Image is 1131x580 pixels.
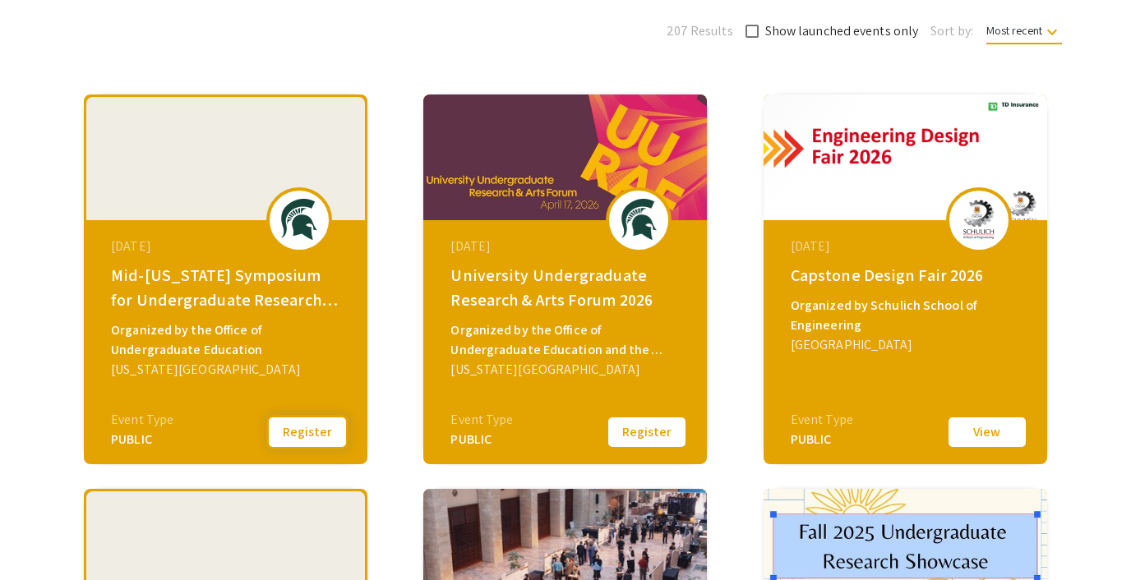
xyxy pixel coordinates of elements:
span: Sort by: [930,21,973,41]
div: [US_STATE][GEOGRAPHIC_DATA] [111,360,344,380]
mat-icon: keyboard_arrow_down [1042,22,1062,42]
div: University Undergraduate Research & Arts Forum 2026 [450,263,684,312]
div: Capstone Design Fair 2026 [791,263,1024,288]
div: [DATE] [450,237,684,256]
div: [US_STATE][GEOGRAPHIC_DATA] [450,360,684,380]
div: PUBLIC [791,430,853,449]
div: [DATE] [111,237,344,256]
div: [GEOGRAPHIC_DATA] [791,335,1024,355]
div: Event Type [791,410,853,430]
img: midsure2026_eventLogo_4cf4f7_.png [275,199,324,240]
div: PUBLIC [450,430,513,449]
div: Organized by the Office of Undergraduate Education [111,320,344,360]
button: Most recent [973,16,1075,45]
iframe: Chat [12,506,70,568]
img: uuraf2026_eventLogo_5cfd45_.png [614,199,663,240]
img: capstone-design-fair-2026_eventCoverPhoto_7a46c7__thumb.png [764,94,1047,220]
div: PUBLIC [111,430,173,449]
button: Register [606,415,688,449]
button: View [946,415,1028,449]
div: Organized by Schulich School of Engineering [791,296,1024,335]
span: Most recent [986,23,1062,44]
img: capstone-design-fair-2026_eventLogo_c13983_.png [954,199,1004,240]
button: Register [266,415,349,449]
span: Show launched events only [765,21,919,41]
div: Mid-[US_STATE] Symposium for Undergraduate Research Experiences 2026 [111,263,344,312]
div: Event Type [450,410,513,430]
div: Event Type [111,410,173,430]
span: 207 Results [667,21,733,41]
img: uuraf2026_eventCoverPhoto_7871c6__thumb.jpg [423,94,707,220]
div: [DATE] [791,237,1024,256]
div: Organized by the Office of Undergraduate Education and the [GEOGRAPHIC_DATA] [450,320,684,360]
